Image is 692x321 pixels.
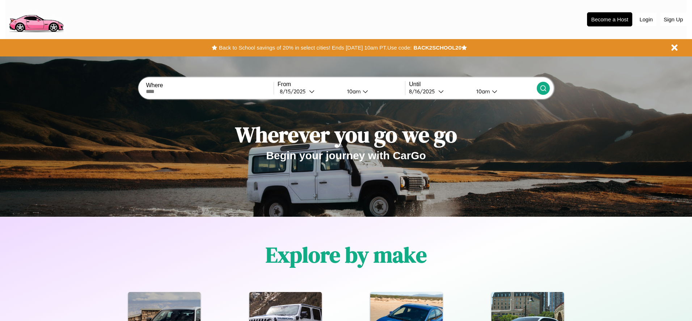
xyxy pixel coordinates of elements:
b: BACK2SCHOOL20 [413,45,461,51]
button: 10am [341,88,405,95]
label: Until [409,81,536,88]
div: 8 / 15 / 2025 [280,88,309,95]
div: 10am [473,88,492,95]
img: logo [5,4,67,34]
button: 8/15/2025 [278,88,341,95]
label: From [278,81,405,88]
button: Back to School savings of 20% in select cities! Ends [DATE] 10am PT.Use code: [217,43,413,53]
label: Where [146,82,273,89]
button: Login [636,13,657,26]
h1: Explore by make [266,240,427,270]
button: Become a Host [587,12,632,26]
div: 10am [343,88,363,95]
button: 10am [471,88,536,95]
div: 8 / 16 / 2025 [409,88,438,95]
button: Sign Up [660,13,687,26]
